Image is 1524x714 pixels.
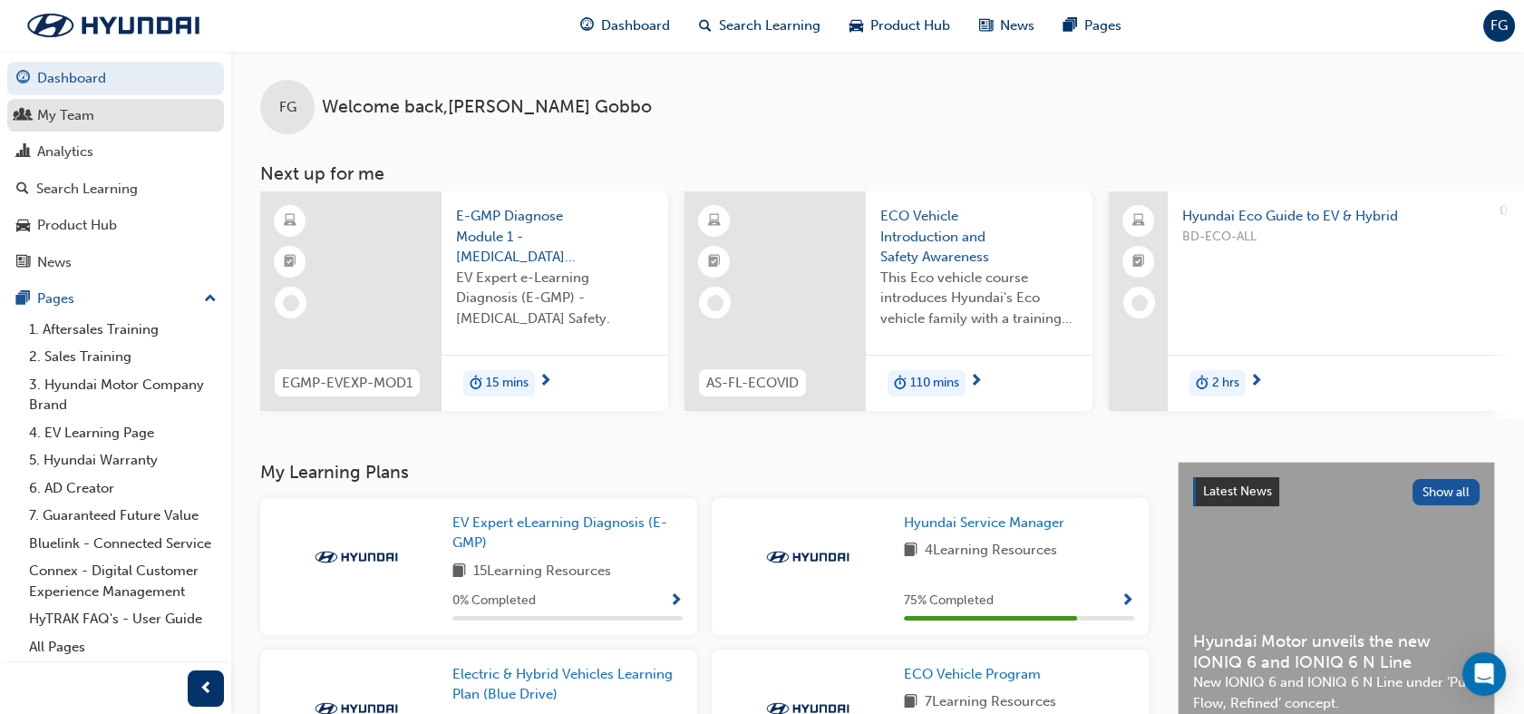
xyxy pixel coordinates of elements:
span: Hyundai Motor unveils the new IONIQ 6 and IONIQ 6 N Line [1193,631,1480,672]
span: BD-ECO-ALL [1182,227,1502,248]
span: Hyundai Service Manager [904,514,1064,531]
span: car-icon [849,15,863,37]
a: news-iconNews [965,7,1049,44]
span: learningResourceType_ELEARNING-icon [284,210,296,233]
span: guage-icon [16,71,30,87]
span: This Eco vehicle course introduces Hyundai's Eco vehicle family with a training video presentatio... [880,268,1078,329]
span: Hyundai Eco Guide to EV & Hybrid [1182,206,1502,227]
button: Pages [7,282,224,316]
span: Show Progress [1121,593,1134,610]
span: booktick-icon [284,250,296,274]
span: laptop-icon [1132,210,1145,233]
a: Electric & Hybrid Vehicles Learning Plan (Blue Drive) [452,664,683,705]
span: 15 mins [486,373,529,394]
span: book-icon [452,561,466,583]
span: next-icon [969,374,983,390]
span: News [1000,15,1034,36]
span: EGMP-EVEXP-MOD1 [282,373,413,394]
span: 2 hrs [1212,373,1239,394]
img: Trak [306,548,406,566]
h3: My Learning Plans [260,462,1149,483]
span: guage-icon [580,15,594,37]
span: next-icon [539,374,552,390]
span: FG [1490,15,1508,36]
a: EV Expert eLearning Diagnosis (E-GMP) [452,513,683,553]
a: search-iconSearch Learning [684,7,835,44]
span: 75 % Completed [904,591,994,611]
span: 110 mins [910,373,959,394]
span: Latest News [1203,484,1272,499]
div: Analytics [37,142,93,162]
span: Electric & Hybrid Vehicles Learning Plan (Blue Drive) [452,666,673,703]
span: book-icon [904,540,917,562]
span: Pages [1084,15,1121,36]
a: 0Hyundai Eco Guide to EV & HybridBD-ECO-ALLduration-icon2 hrs [1109,191,1517,411]
span: pages-icon [16,291,30,308]
span: learningResourceType_ELEARNING-icon [708,210,721,233]
span: Dashboard [601,15,670,36]
img: Trak [9,6,218,44]
span: duration-icon [470,372,482,396]
span: 0 [1500,202,1508,219]
a: Search Learning [7,172,224,206]
span: search-icon [699,15,712,37]
span: book-icon [904,691,917,714]
a: 3. Hyundai Motor Company Brand [22,371,224,419]
span: 0 % Completed [452,591,536,611]
a: My Team [7,99,224,132]
img: Trak [758,548,858,566]
span: Show Progress [669,593,683,610]
span: ECO Vehicle Program [904,666,1041,682]
a: 1. Aftersales Training [22,316,224,344]
span: 15 Learning Resources [473,561,611,583]
div: My Team [37,105,94,126]
a: Bluelink - Connected Service [22,530,224,558]
a: 4. EV Learning Page [22,419,224,447]
a: Latest NewsShow all [1193,477,1480,506]
span: car-icon [16,218,30,234]
a: Product Hub [7,209,224,242]
a: All Pages [22,633,224,661]
a: ECO Vehicle Program [904,664,1048,685]
span: 7 Learning Resources [925,691,1056,714]
a: guage-iconDashboard [566,7,684,44]
a: EGMP-EVEXP-MOD1E-GMP Diagnose Module 1 - [MEDICAL_DATA] SafetyEV Expert e-Learning Diagnosis (E-G... [260,191,668,411]
a: Hyundai Service Manager [904,513,1072,533]
span: booktick-icon [1132,250,1145,274]
a: Analytics [7,135,224,169]
span: search-icon [16,181,29,198]
span: 4 Learning Resources [925,540,1057,562]
div: Open Intercom Messenger [1462,652,1506,696]
span: news-icon [979,15,993,37]
a: AS-FL-ECOVIDECO Vehicle Introduction and Safety AwarenessThis Eco vehicle course introduces Hyund... [684,191,1092,411]
span: chart-icon [16,144,30,161]
button: Show all [1412,479,1480,505]
span: duration-icon [894,372,907,396]
a: car-iconProduct Hub [835,7,965,44]
span: people-icon [16,108,30,124]
a: Connex - Digital Customer Experience Management [22,557,224,605]
span: prev-icon [199,678,213,700]
a: Dashboard [7,62,224,95]
a: 6. AD Creator [22,474,224,503]
a: HyTRAK FAQ's - User Guide [22,605,224,633]
span: pages-icon [1063,15,1077,37]
span: ECO Vehicle Introduction and Safety Awareness [880,206,1078,268]
span: duration-icon [1196,372,1209,396]
button: FG [1483,10,1515,42]
h3: Next up for me [231,163,1524,184]
span: EV Expert eLearning Diagnosis (E-GMP) [452,514,667,552]
div: Search Learning [36,179,138,200]
span: AS-FL-ECOVID [706,373,799,394]
div: Pages [37,289,74,309]
div: News [37,252,72,273]
a: 5. Hyundai Warranty [22,446,224,474]
span: booktick-icon [708,250,721,274]
span: E-GMP Diagnose Module 1 - [MEDICAL_DATA] Safety [456,206,654,268]
button: Show Progress [1121,590,1134,612]
a: 2. Sales Training [22,343,224,371]
a: 7. Guaranteed Future Value [22,502,224,530]
span: news-icon [16,255,30,271]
